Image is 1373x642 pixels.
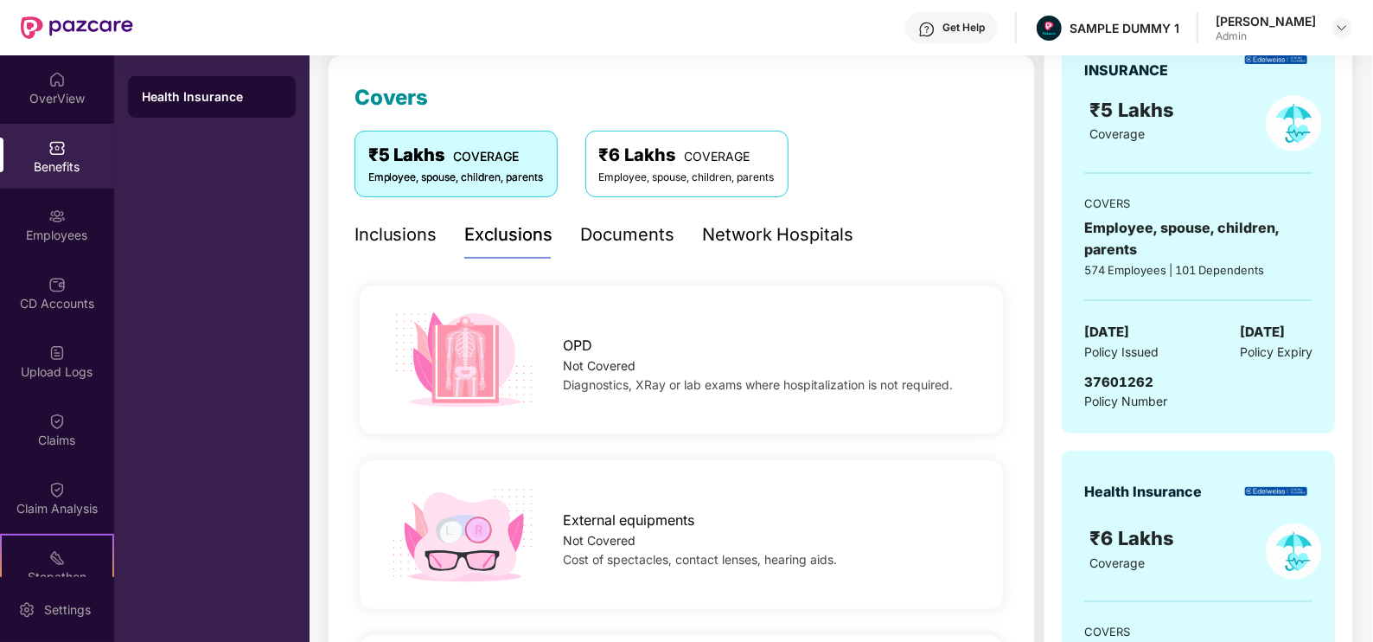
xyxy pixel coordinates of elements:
[48,276,66,293] img: svg+xml;base64,PHN2ZyBpZD0iQ0RfQWNjb3VudHMiIGRhdGEtbmFtZT0iQ0QgQWNjb3VudHMiIHhtbG5zPSJodHRwOi8vd3...
[1089,126,1145,141] span: Coverage
[918,21,936,38] img: svg+xml;base64,PHN2ZyBpZD0iSGVscC0zMngzMiIgeG1sbnM9Imh0dHA6Ly93d3cudzMub3JnLzIwMDAvc3ZnIiB3aWR0aD...
[2,568,112,586] div: Stepathon
[563,531,974,550] div: Not Covered
[48,481,66,498] img: svg+xml;base64,PHN2ZyBpZD0iQ2xhaW0iIHhtbG5zPSJodHRwOi8vd3d3LnczLm9yZy8yMDAwL3N2ZyIgd2lkdGg9IjIwIi...
[142,88,282,106] div: Health Insurance
[48,549,66,567] img: svg+xml;base64,PHN2ZyB4bWxucz0iaHR0cDovL3d3dy53My5vcmcvMjAwMC9zdmciIHdpZHRoPSIyMSIgaGVpZ2h0PSIyMC...
[18,601,35,619] img: svg+xml;base64,PHN2ZyBpZD0iU2V0dGluZy0yMHgyMCIgeG1sbnM9Imh0dHA6Ly93d3cudzMub3JnLzIwMDAvc3ZnIiB3aW...
[1084,481,1202,503] div: Health Insurance
[563,377,953,392] span: Diagnostics, XRay or lab exams where hospitalization is not required.
[1084,374,1153,390] span: 37601262
[563,510,694,531] span: External equipments
[581,221,675,248] div: Documents
[1216,29,1316,43] div: Admin
[388,307,540,413] img: icon
[563,335,592,356] span: OPD
[1084,343,1159,362] span: Policy Issued
[1089,527,1179,549] span: ₹6 Lakhs
[1070,20,1179,36] div: SAMPLE DUMMY 1
[388,482,540,587] img: icon
[599,142,775,169] div: ₹6 Lakhs
[1240,322,1285,343] span: [DATE]
[1037,16,1062,41] img: Pazcare_Alternative_logo-01-01.png
[48,344,66,362] img: svg+xml;base64,PHN2ZyBpZD0iVXBsb2FkX0xvZ3MiIGRhdGEtbmFtZT0iVXBsb2FkIExvZ3MiIHhtbG5zPSJodHRwOi8vd3...
[563,552,837,567] span: Cost of spectacles, contact lenses, hearing aids.
[1084,394,1167,408] span: Policy Number
[1266,523,1322,580] img: policyIcon
[21,16,133,39] img: New Pazcare Logo
[1089,99,1179,121] span: ₹5 Lakhs
[354,221,437,248] div: Inclusions
[48,139,66,157] img: svg+xml;base64,PHN2ZyBpZD0iQmVuZWZpdHMiIHhtbG5zPSJodHRwOi8vd3d3LnczLm9yZy8yMDAwL3N2ZyIgd2lkdGg9Ij...
[599,170,775,186] div: Employee, spouse, children, parents
[1266,95,1322,151] img: policyIcon
[1084,217,1312,260] div: Employee, spouse, children, parents
[368,142,544,169] div: ₹5 Lakhs
[1245,55,1306,65] img: insurerLogo
[1084,261,1312,279] div: 574 Employees | 101 Dependents
[1216,13,1316,29] div: [PERSON_NAME]
[563,356,974,376] div: Not Covered
[1245,487,1306,497] img: insurerLogo
[465,221,553,248] div: Exclusions
[703,221,854,248] div: Network Hospitals
[685,149,750,164] span: COVERAGE
[1240,343,1312,362] span: Policy Expiry
[1089,555,1145,570] span: Coverage
[48,208,66,225] img: svg+xml;base64,PHN2ZyBpZD0iRW1wbG95ZWVzIiB4bWxucz0iaHR0cDovL3d3dy53My5vcmcvMjAwMC9zdmciIHdpZHRoPS...
[1084,38,1236,81] div: GROUP HEALTH INSURANCE
[1084,623,1312,640] div: COVERS
[368,170,544,186] div: Employee, spouse, children, parents
[48,71,66,88] img: svg+xml;base64,PHN2ZyBpZD0iSG9tZSIgeG1sbnM9Imh0dHA6Ly93d3cudzMub3JnLzIwMDAvc3ZnIiB3aWR0aD0iMjAiIG...
[1084,322,1129,343] span: [DATE]
[48,413,66,430] img: svg+xml;base64,PHN2ZyBpZD0iQ2xhaW0iIHhtbG5zPSJodHRwOi8vd3d3LnczLm9yZy8yMDAwL3N2ZyIgd2lkdGg9IjIwIi...
[39,601,96,619] div: Settings
[942,21,985,35] div: Get Help
[1335,21,1349,35] img: svg+xml;base64,PHN2ZyBpZD0iRHJvcGRvd24tMzJ4MzIiIHhtbG5zPSJodHRwOi8vd3d3LnczLm9yZy8yMDAwL3N2ZyIgd2...
[354,85,429,110] span: Covers
[1084,195,1312,212] div: COVERS
[454,149,520,164] span: COVERAGE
